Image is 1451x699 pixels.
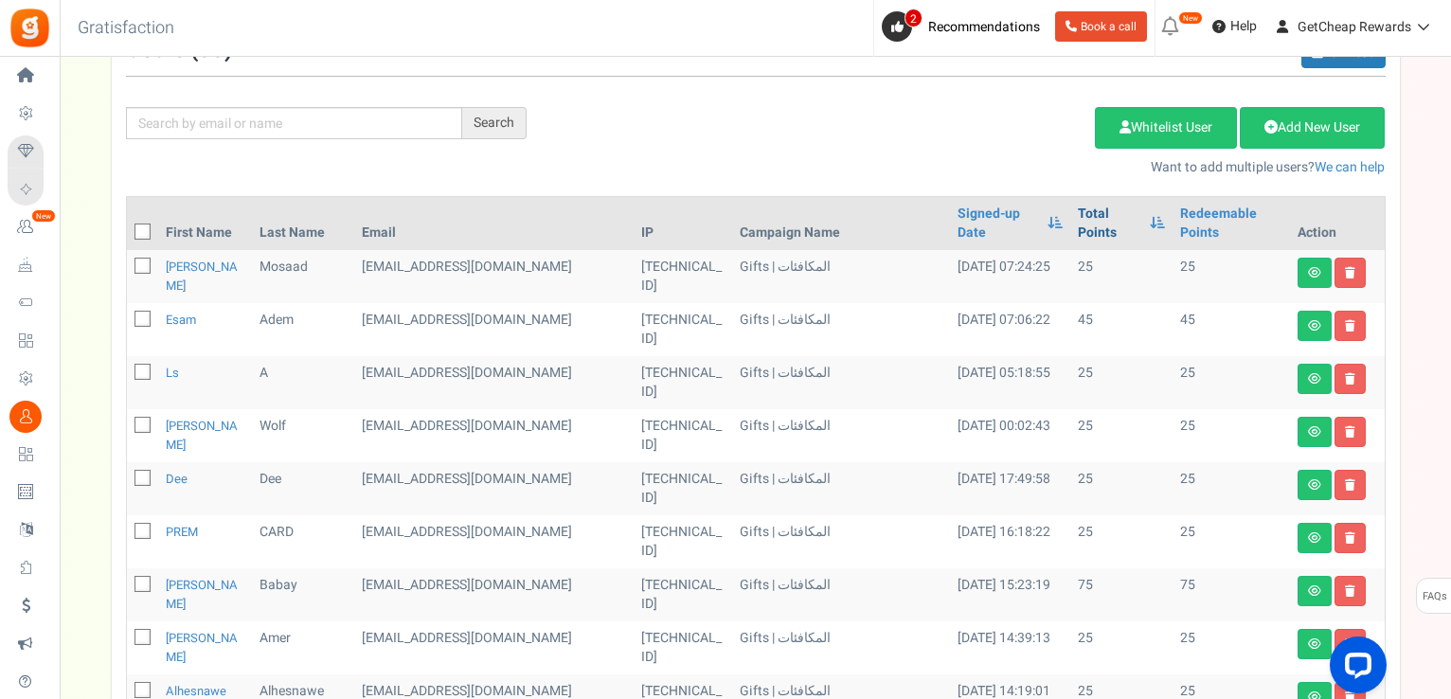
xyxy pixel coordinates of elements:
th: Last Name [252,197,354,250]
td: 25 [1173,621,1289,674]
a: Redeemable Points [1180,205,1281,242]
i: View details [1308,532,1321,544]
td: [DATE] 15:23:19 [950,568,1070,621]
td: a [252,356,354,409]
div: Search [462,107,527,139]
td: Gifts | المكافئات [732,515,950,568]
td: 25 [1173,462,1289,515]
em: New [1178,11,1203,25]
td: customer [354,462,634,515]
td: subscriber [354,250,634,303]
td: [TECHNICAL_ID] [634,356,732,409]
a: New [8,211,51,243]
td: [DATE] 17:49:58 [950,462,1070,515]
i: Delete user [1345,479,1355,491]
input: Search by email or name [126,107,462,139]
td: subscriber [354,303,634,356]
a: [PERSON_NAME] [166,258,238,295]
em: New [31,209,56,223]
td: subscriber [354,356,634,409]
a: Help [1205,11,1264,42]
i: Delete user [1345,320,1355,332]
td: Wolf [252,409,354,462]
th: IP [634,197,732,250]
td: [TECHNICAL_ID] [634,568,732,621]
td: 75 [1173,568,1289,621]
p: Want to add multiple users? [555,158,1386,177]
a: Add New User [1240,107,1385,149]
td: [DATE] 07:06:22 [950,303,1070,356]
td: Mosaad [252,250,354,303]
span: GetCheap Rewards [1298,17,1411,37]
a: PREM [166,523,198,541]
i: View details [1308,426,1321,438]
td: dee [252,462,354,515]
td: 25 [1070,356,1173,409]
td: 25 [1173,409,1289,462]
th: Action [1290,197,1385,250]
td: customer [354,409,634,462]
a: Esam [166,311,196,329]
i: Delete user [1345,373,1355,385]
td: 25 [1070,515,1173,568]
h3: Gratisfaction [57,9,195,47]
a: ls [166,364,179,382]
h3: Users ( ) [126,38,232,63]
a: Book a call [1055,11,1147,42]
td: Gifts | المكافئات [732,356,950,409]
td: 25 [1173,356,1289,409]
td: [TECHNICAL_ID] [634,515,732,568]
td: 25 [1070,409,1173,462]
td: Gifts | المكافئات [732,621,950,674]
span: FAQs [1422,579,1447,615]
td: subscriber [354,568,634,621]
a: [PERSON_NAME] [166,576,238,613]
td: Gifts | المكافئات [732,303,950,356]
span: 2 [905,9,923,27]
a: [PERSON_NAME] [166,417,238,454]
td: [TECHNICAL_ID] [634,303,732,356]
span: Recommendations [928,17,1040,37]
td: Gifts | المكافئات [732,462,950,515]
a: Whitelist User [1095,107,1237,149]
td: [DATE] 07:24:25 [950,250,1070,303]
td: [TECHNICAL_ID] [634,462,732,515]
td: Amer [252,621,354,674]
td: Babay [252,568,354,621]
td: [DATE] 14:39:13 [950,621,1070,674]
td: [DATE] 05:18:55 [950,356,1070,409]
td: 25 [1173,515,1289,568]
a: We can help [1315,157,1385,177]
i: View details [1308,638,1321,650]
td: 25 [1173,250,1289,303]
i: Delete user [1345,426,1355,438]
img: Gratisfaction [9,7,51,49]
td: [DATE] 00:02:43 [950,409,1070,462]
a: 2 Recommendations [882,11,1048,42]
td: subscriber [354,621,634,674]
td: 45 [1173,303,1289,356]
th: Campaign Name [732,197,950,250]
td: subscriber [354,515,634,568]
td: 75 [1070,568,1173,621]
i: View details [1308,320,1321,332]
i: View details [1308,585,1321,597]
i: Delete user [1345,585,1355,597]
i: Delete user [1345,267,1355,278]
a: Signed-up Date [958,205,1038,242]
td: 25 [1070,250,1173,303]
td: Gifts | المكافئات [732,409,950,462]
td: Adem [252,303,354,356]
th: First Name [158,197,253,250]
td: [TECHNICAL_ID] [634,621,732,674]
td: 25 [1070,462,1173,515]
td: [DATE] 16:18:22 [950,515,1070,568]
td: [TECHNICAL_ID] [634,250,732,303]
td: [TECHNICAL_ID] [634,409,732,462]
i: View details [1308,479,1321,491]
a: dee [166,470,188,488]
a: [PERSON_NAME] [166,629,238,666]
th: Email [354,197,634,250]
td: Gifts | المكافئات [732,568,950,621]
